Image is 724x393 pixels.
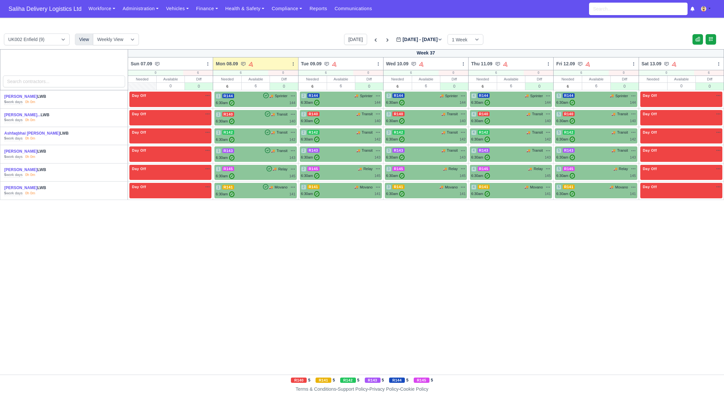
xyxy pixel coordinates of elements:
span: ✓ [485,118,490,124]
strong: 5 [4,155,6,159]
div: 6:30am [301,155,320,160]
a: [PERSON_NAME] [4,149,37,154]
strong: 5 [4,173,6,177]
div: 6:30am [556,100,575,105]
div: 6 [213,70,268,76]
div: 0h 0m [25,118,35,123]
div: Diff [696,76,724,82]
div: 6:30am [471,100,490,105]
div: 6:30am [386,155,405,160]
a: Workforce [85,2,119,15]
div: 144 [460,100,466,105]
div: 6:30am [301,100,320,105]
div: 6:30am [386,118,405,124]
div: LWB [4,149,73,154]
a: Administration [119,2,162,15]
span: 5 [556,112,561,117]
span: R142 [307,130,319,135]
a: [PERSON_NAME] [4,186,37,190]
div: 6:30am [301,173,320,179]
span: 2 [301,93,306,98]
div: 0 [440,82,468,90]
div: Diff [525,76,553,82]
div: work days [4,118,23,123]
div: 0 [355,82,383,90]
span: 4 [471,166,476,172]
span: 🚚 [271,148,275,153]
div: 143 [630,155,636,160]
a: [PERSON_NAME]... [4,113,41,117]
div: 6 [384,70,439,76]
span: 🚚 [441,148,445,153]
span: R145 [392,166,405,171]
span: Saliha Delivery Logistics Ltd [5,2,85,15]
div: Available [412,76,440,82]
span: ✓ [485,100,490,105]
div: LWB [4,94,73,99]
div: Needed [554,76,582,82]
span: 🚚 [269,94,273,98]
span: ✓ [485,173,490,179]
span: R140 [307,112,319,116]
div: Available [582,76,610,82]
div: 0 [268,70,298,76]
span: Day Off [642,93,658,98]
span: Wed 10.09 [386,60,408,67]
div: 6:30am [471,173,490,179]
div: 6 [469,70,524,76]
span: R140 [563,112,575,116]
span: Relay [619,166,628,172]
a: Finance [192,2,222,15]
span: R140 [392,112,405,116]
div: 6:30am [386,137,405,142]
div: LWB [4,112,73,118]
span: 3 [386,185,391,190]
span: Tue 09.09 [301,60,322,67]
span: Mon 08.09 [216,60,238,67]
div: 0 [525,82,553,90]
span: R143 [392,148,405,153]
div: 6 [183,70,213,76]
span: ✓ [314,155,319,160]
div: Diff [185,76,213,82]
button: [DATE] [344,34,367,45]
span: Day Off [131,130,147,135]
span: ✓ [399,100,405,105]
span: 🚚 [354,185,358,189]
div: 145 [289,173,295,179]
a: Ashfaqbhai [PERSON_NAME] [4,131,60,136]
div: 144 [545,100,551,105]
span: ✓ [485,155,490,160]
div: 142 [545,137,551,142]
span: 🚚 [273,166,276,171]
span: 3 [386,166,391,172]
span: ✓ [314,100,319,105]
div: 0 [696,82,724,90]
span: 4 [471,130,476,135]
div: 6:30am [556,137,575,142]
span: 2 [301,130,306,135]
span: 🚚 [358,166,362,171]
strong: 5 [4,118,6,122]
span: 5 [556,166,561,172]
span: 2 [301,112,306,117]
div: 0 [157,82,185,89]
span: ✓ [229,137,234,142]
a: Privacy Policy [369,386,399,392]
a: Compliance [268,2,306,15]
span: ✓ [485,137,490,142]
span: ✓ [314,137,319,142]
a: Cookie Policy [400,386,428,392]
div: 6:30am [556,118,575,124]
div: Available [242,76,270,82]
span: ✓ [229,119,234,124]
span: R144 [307,93,319,98]
span: Movano [615,185,628,190]
a: Support Policy [338,386,368,392]
div: Week 37 [128,49,724,57]
span: R144 [478,93,490,98]
span: 🚚 [526,148,530,153]
div: 144 [374,100,380,105]
span: R144 [563,93,575,98]
span: 1 [216,166,221,172]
